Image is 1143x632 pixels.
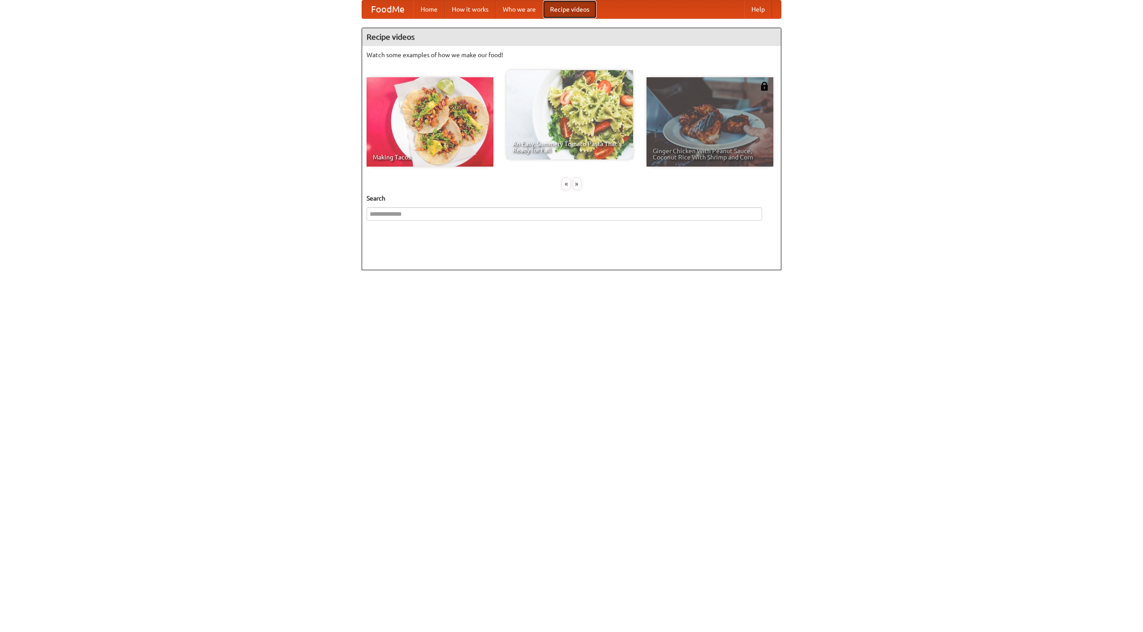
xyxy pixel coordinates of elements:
img: 483408.png [760,82,769,91]
h5: Search [367,194,776,203]
h4: Recipe videos [362,28,781,46]
a: Who we are [496,0,543,18]
span: An Easy, Summery Tomato Pasta That's Ready for Fall [513,141,627,153]
a: Making Tacos [367,77,493,167]
p: Watch some examples of how we make our food! [367,50,776,59]
a: Help [744,0,772,18]
span: Making Tacos [373,154,487,160]
div: « [562,178,570,189]
a: FoodMe [362,0,413,18]
a: Recipe videos [543,0,597,18]
div: » [573,178,581,189]
a: An Easy, Summery Tomato Pasta That's Ready for Fall [506,70,633,159]
a: How it works [445,0,496,18]
a: Home [413,0,445,18]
